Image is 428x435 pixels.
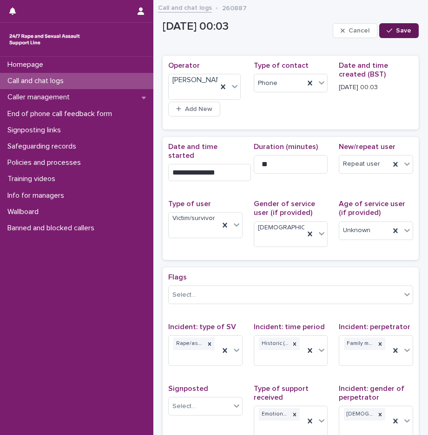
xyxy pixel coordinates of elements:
[259,408,290,421] div: Emotional support
[168,323,236,331] span: Incident: type of SV
[7,30,82,49] img: rhQMoQhaT3yELyF149Cw
[168,143,217,159] span: Date and time started
[258,78,277,88] span: Phone
[168,273,187,281] span: Flags
[339,200,405,216] span: Age of service user (if provided)
[4,175,63,183] p: Training videos
[168,62,200,69] span: Operator
[4,93,77,102] p: Caller management
[4,77,71,85] p: Call and chat logs
[339,143,395,150] span: New/repeat user
[185,106,212,112] span: Add New
[339,83,413,92] p: [DATE] 00:03
[344,338,375,350] div: Family member (immediate)
[339,62,388,78] span: Date and time created (BST)
[163,20,329,33] p: [DATE] 00:03
[4,60,51,69] p: Homepage
[339,323,410,331] span: Incident: perpetrator
[158,2,212,13] a: Call and chat logs
[396,27,411,34] span: Save
[254,143,318,150] span: Duration (minutes)
[168,200,211,208] span: Type of user
[172,75,228,85] span: [PERSON_NAME]
[349,27,369,34] span: Cancel
[254,62,309,69] span: Type of contact
[339,385,404,401] span: Incident: gender of perpetrator
[4,158,88,167] p: Policies and processes
[172,214,215,223] span: Victim/survivor
[168,385,208,392] span: Signposted
[172,290,196,300] div: Select...
[344,408,375,421] div: [DEMOGRAPHIC_DATA]
[4,126,68,135] p: Signposting links
[254,323,325,331] span: Incident: time period
[343,159,380,169] span: Repeat user
[168,102,220,117] button: Add New
[254,385,309,401] span: Type of support received
[4,110,119,118] p: End of phone call feedback form
[4,191,72,200] p: Info for managers
[4,142,84,151] p: Safeguarding records
[172,402,196,411] div: Select...
[258,223,327,233] span: [DEMOGRAPHIC_DATA]
[259,338,290,350] div: Historic (more than a year ago)
[4,208,46,216] p: Wallboard
[173,338,204,350] div: Rape/assault by penetration
[343,226,370,235] span: Unknown
[222,2,247,13] p: 260887
[4,224,102,233] p: Banned and blocked callers
[254,200,315,216] span: Gender of service user (if provided)
[333,23,377,38] button: Cancel
[379,23,419,38] button: Save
